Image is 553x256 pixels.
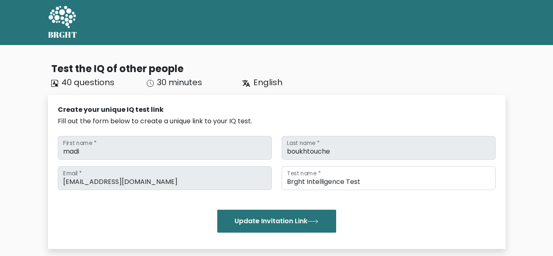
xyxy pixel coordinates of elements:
[282,166,496,190] input: Test name
[58,136,272,160] input: First name
[48,3,77,42] a: BRGHT
[253,77,282,88] span: English
[282,136,496,160] input: Last name
[58,105,496,115] div: Create your unique IQ test link
[58,116,496,126] div: Fill out the form below to create a unique link to your IQ test.
[157,77,202,88] span: 30 minutes
[61,77,114,88] span: 40 questions
[48,30,77,40] h5: BRGHT
[51,61,505,76] div: Test the IQ of other people
[217,210,336,233] button: Update Invitation Link
[58,166,272,190] input: Email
